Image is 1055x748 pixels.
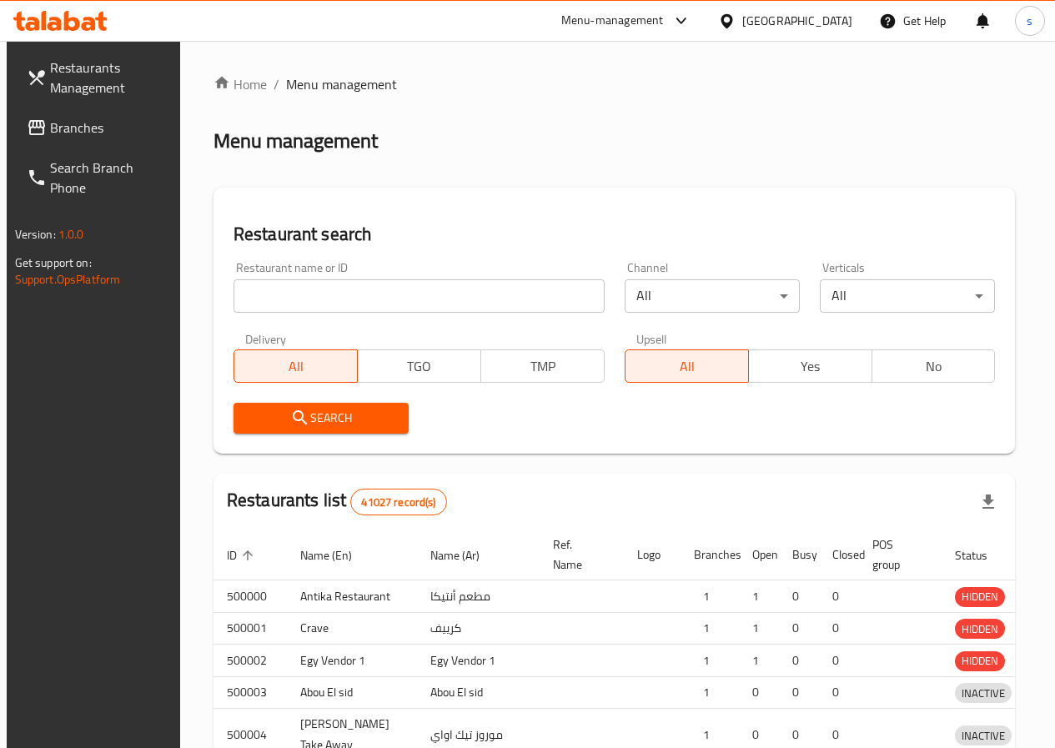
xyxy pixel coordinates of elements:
[681,530,739,580] th: Branches
[879,354,989,379] span: No
[681,580,739,613] td: 1
[1027,12,1032,30] span: s
[955,620,1005,639] span: HIDDEN
[636,333,667,344] label: Upsell
[300,545,374,565] span: Name (En)
[287,580,417,613] td: Antika Restaurant
[58,223,84,245] span: 1.0.0
[779,580,819,613] td: 0
[748,349,872,383] button: Yes
[214,74,1016,94] nav: breadcrumb
[350,489,446,515] div: Total records count
[819,530,859,580] th: Closed
[625,349,749,383] button: All
[819,580,859,613] td: 0
[955,726,1012,745] span: INACTIVE
[50,118,169,138] span: Branches
[681,645,739,677] td: 1
[234,279,605,313] input: Search for restaurant name or ID..
[351,494,445,510] span: 41027 record(s)
[241,354,351,379] span: All
[553,535,604,575] span: Ref. Name
[13,148,183,208] a: Search Branch Phone
[247,408,395,429] span: Search
[819,676,859,709] td: 0
[756,354,866,379] span: Yes
[820,279,995,313] div: All
[819,612,859,645] td: 0
[681,612,739,645] td: 1
[742,12,852,30] div: [GEOGRAPHIC_DATA]
[561,11,664,31] div: Menu-management
[624,530,681,580] th: Logo
[15,223,56,245] span: Version:
[234,403,409,434] button: Search
[274,74,279,94] li: /
[214,74,267,94] a: Home
[955,587,1005,606] span: HIDDEN
[739,612,779,645] td: 1
[286,74,397,94] span: Menu management
[234,222,996,247] h2: Restaurant search
[955,545,1009,565] span: Status
[227,488,447,515] h2: Restaurants list
[364,354,475,379] span: TGO
[779,645,819,677] td: 0
[779,612,819,645] td: 0
[214,612,287,645] td: 500001
[739,645,779,677] td: 1
[234,349,358,383] button: All
[214,128,378,154] h2: Menu management
[15,252,92,274] span: Get support on:
[417,645,540,677] td: Egy Vendor 1
[417,580,540,613] td: مطعم أنتيكا
[480,349,605,383] button: TMP
[872,349,996,383] button: No
[15,269,121,290] a: Support.OpsPlatform
[214,676,287,709] td: 500003
[872,535,922,575] span: POS group
[968,482,1008,522] div: Export file
[287,645,417,677] td: Egy Vendor 1
[739,676,779,709] td: 0
[632,354,742,379] span: All
[430,545,501,565] span: Name (Ar)
[417,612,540,645] td: كرييف
[625,279,800,313] div: All
[357,349,481,383] button: TGO
[245,333,287,344] label: Delivery
[681,676,739,709] td: 1
[955,684,1012,703] span: INACTIVE
[214,580,287,613] td: 500000
[955,619,1005,639] div: HIDDEN
[287,612,417,645] td: Crave
[739,530,779,580] th: Open
[13,108,183,148] a: Branches
[227,545,259,565] span: ID
[819,645,859,677] td: 0
[417,676,540,709] td: Abou El sid
[955,587,1005,607] div: HIDDEN
[739,580,779,613] td: 1
[287,676,417,709] td: Abou El sid
[50,158,169,198] span: Search Branch Phone
[50,58,169,98] span: Restaurants Management
[779,676,819,709] td: 0
[214,645,287,677] td: 500002
[13,48,183,108] a: Restaurants Management
[955,683,1012,703] div: INACTIVE
[955,651,1005,670] span: HIDDEN
[488,354,598,379] span: TMP
[779,530,819,580] th: Busy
